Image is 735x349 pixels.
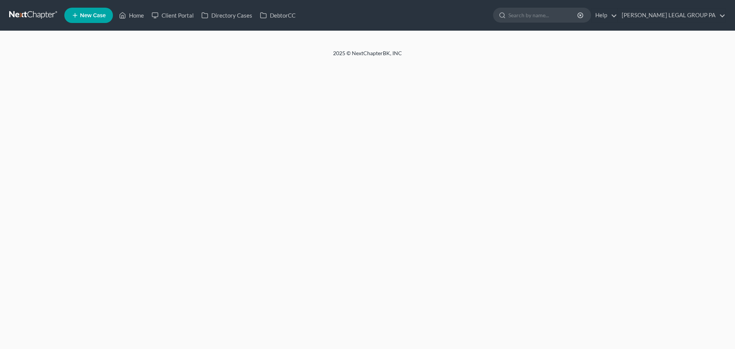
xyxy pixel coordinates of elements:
div: 2025 © NextChapterBK, INC [149,49,586,63]
a: Directory Cases [198,8,256,22]
input: Search by name... [508,8,578,22]
a: Home [115,8,148,22]
a: Client Portal [148,8,198,22]
a: DebtorCC [256,8,299,22]
a: Help [591,8,617,22]
span: New Case [80,13,106,18]
a: [PERSON_NAME] LEGAL GROUP PA [618,8,725,22]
